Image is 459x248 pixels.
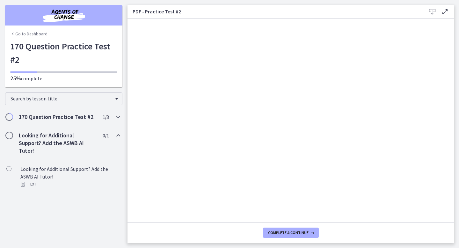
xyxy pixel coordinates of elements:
[133,8,416,15] h3: PDF - Practice Test #2
[11,95,112,102] span: Search by lesson title
[20,180,120,188] div: Text
[103,113,109,121] span: 1 / 3
[19,113,97,121] h2: 170 Question Practice Test #2
[268,230,309,235] span: Complete & continue
[263,228,319,238] button: Complete & continue
[10,31,47,37] a: Go to Dashboard
[10,75,21,82] span: 25%
[5,92,122,105] div: Search by lesson title
[25,8,102,23] img: Agents of Change
[19,132,97,155] h2: Looking for Additional Support? Add the ASWB AI Tutor!
[10,40,117,66] h1: 170 Question Practice Test #2
[103,132,109,139] span: 0 / 1
[10,75,117,82] p: complete
[20,165,120,188] div: Looking for Additional Support? Add the ASWB AI Tutor!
